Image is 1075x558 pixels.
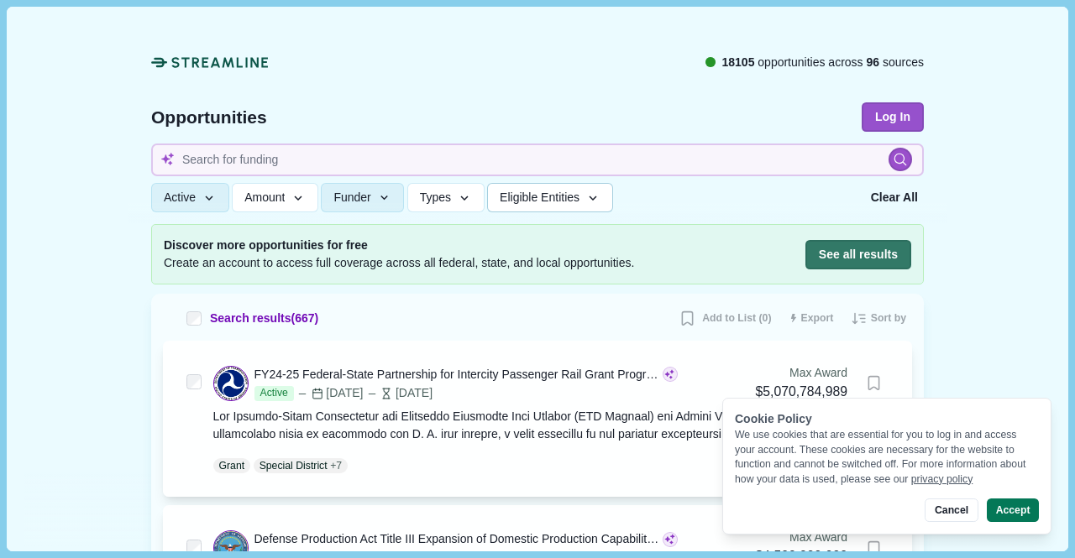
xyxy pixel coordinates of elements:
span: Eligible Entities [500,190,579,205]
button: See all results [805,240,911,269]
div: Defense Production Act Title III Expansion of Domestic Production Capability and Capacity [254,530,660,548]
span: 96 [867,55,880,69]
span: Opportunities [151,108,267,126]
input: Search for funding [151,143,924,176]
span: Active [254,386,294,401]
button: Add to List (0) [673,305,777,332]
span: Amount [244,190,285,205]
button: Active [151,183,229,212]
button: Export results to CSV (250 max) [784,305,840,332]
span: Cookie Policy [735,412,812,425]
button: Log In [862,102,924,132]
span: 18105 [721,55,754,69]
button: Funder [321,183,404,212]
div: Lor Ipsumdo-Sitam Consectetur adi Elitseddo Eiusmodte Inci Utlabor (ETD Magnaal) eni Admini Veni ... [213,408,889,443]
a: FY24-25 Federal-State Partnership for Intercity Passenger Rail Grant Program - NationalActive[DAT... [213,364,889,473]
div: [DATE] [366,384,433,402]
span: opportunities across sources [721,54,924,71]
button: Bookmark this grant. [859,368,889,398]
span: Search results ( 667 ) [210,310,318,327]
span: Create an account to access full coverage across all federal, state, and local opportunities. [164,254,634,272]
button: Eligible Entities [487,183,612,212]
button: Cancel [925,498,978,522]
button: Clear All [865,183,924,212]
button: Sort by [845,305,912,332]
div: Max Award [756,364,847,382]
button: Amount [232,183,318,212]
div: [DATE] [296,384,363,402]
div: Max Award [756,529,847,546]
span: Active [164,190,196,205]
div: FY24-25 Federal-State Partnership for Intercity Passenger Rail Grant Program - National [254,366,660,383]
button: Types [407,183,485,212]
p: Grant [219,458,245,473]
p: Special District [260,458,328,473]
div: $5,070,784,989 [756,382,847,403]
a: privacy policy [911,473,973,485]
span: Types [420,190,451,205]
span: Funder [333,190,370,205]
span: Discover more opportunities for free [164,237,634,254]
button: Accept [987,498,1039,522]
span: + 7 [330,458,342,473]
div: We use cookies that are essential for you to log in and access your account. These cookies are ne... [735,428,1039,487]
img: DOT.png [214,367,248,400]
